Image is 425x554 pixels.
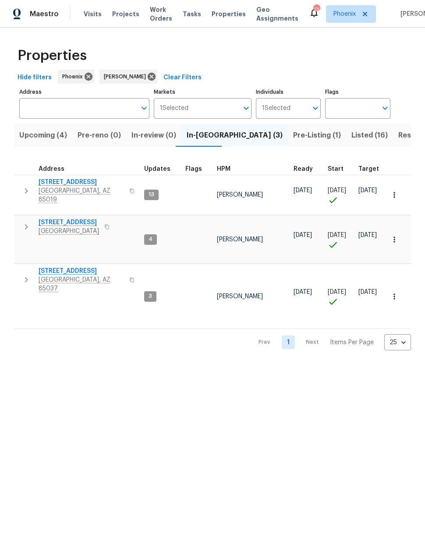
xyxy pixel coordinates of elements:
button: Clear Filters [160,70,205,86]
span: Properties [18,51,87,60]
span: [DATE] [358,289,377,295]
span: [DATE] [358,232,377,238]
button: Open [138,102,150,114]
label: Individuals [256,89,321,95]
span: Work Orders [150,5,172,23]
td: Project started on time [324,264,355,329]
div: 13 [313,5,319,14]
span: Ready [294,166,313,172]
span: Phoenix [62,72,86,81]
span: [DATE] [358,187,377,194]
span: Hide filters [18,72,52,83]
span: [PERSON_NAME] [217,293,263,300]
span: Visits [84,10,102,18]
span: Listed (16) [351,129,388,141]
span: [PERSON_NAME] [217,236,263,243]
div: Target renovation project end date [358,166,387,172]
span: Upcoming (4) [19,129,67,141]
span: Pre-Listing (1) [293,129,341,141]
div: [PERSON_NAME] [99,70,157,84]
span: Maestro [30,10,59,18]
span: Start [328,166,344,172]
span: 13 [145,191,158,198]
button: Open [309,102,322,114]
span: Flags [185,166,202,172]
span: Target [358,166,379,172]
div: Actual renovation start date [328,166,351,172]
span: Clear Filters [163,72,202,83]
button: Open [240,102,252,114]
span: HPM [217,166,230,172]
span: [DATE] [328,289,346,295]
span: 1 Selected [262,105,290,112]
span: In-[GEOGRAPHIC_DATA] (3) [187,129,283,141]
label: Flags [325,89,390,95]
td: Project started on time [324,175,355,215]
label: Markets [154,89,251,95]
nav: Pagination Navigation [250,334,411,350]
span: 4 [145,236,156,243]
div: Earliest renovation start date (first business day after COE or Checkout) [294,166,321,172]
span: Address [39,166,64,172]
span: [PERSON_NAME] [104,72,149,81]
td: Project started on time [324,215,355,264]
div: 25 [384,331,411,354]
span: [PERSON_NAME] [217,192,263,198]
button: Hide filters [14,70,55,86]
span: Phoenix [333,10,356,18]
span: Pre-reno (0) [78,129,121,141]
span: 1 Selected [160,105,188,112]
p: Items Per Page [330,338,374,347]
span: Updates [144,166,170,172]
span: Properties [212,10,246,18]
span: [DATE] [294,289,312,295]
label: Address [19,89,149,95]
span: Tasks [183,11,201,17]
span: Geo Assignments [256,5,298,23]
span: [DATE] [294,187,312,194]
span: [DATE] [294,232,312,238]
span: 3 [145,293,156,300]
span: In-review (0) [131,129,176,141]
span: [DATE] [328,232,346,238]
span: Projects [112,10,139,18]
span: [DATE] [328,187,346,194]
div: Phoenix [58,70,94,84]
button: Open [379,102,391,114]
a: Goto page 1 [282,335,295,349]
